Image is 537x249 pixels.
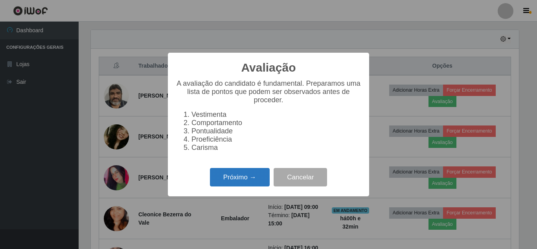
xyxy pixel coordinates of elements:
li: Proeficiência [191,135,361,144]
li: Vestimenta [191,111,361,119]
li: Carisma [191,144,361,152]
button: Cancelar [274,168,327,186]
h2: Avaliação [241,61,296,75]
li: Comportamento [191,119,361,127]
li: Pontualidade [191,127,361,135]
button: Próximo → [210,168,270,186]
p: A avaliação do candidato é fundamental. Preparamos uma lista de pontos que podem ser observados a... [176,79,361,104]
